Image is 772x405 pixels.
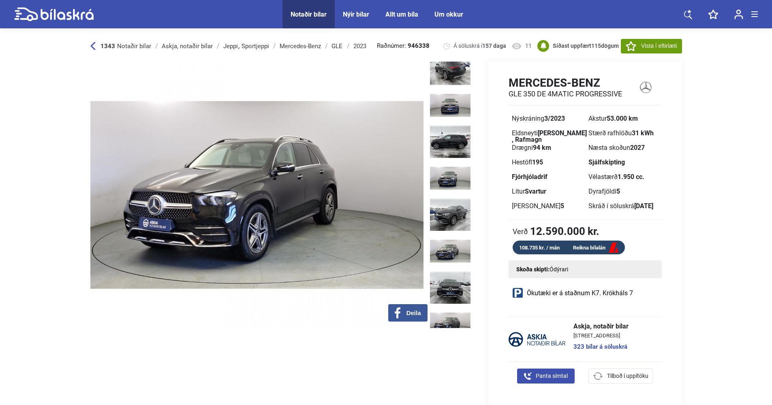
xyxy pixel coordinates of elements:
a: Nýir bílar [343,11,369,18]
a: Allt um bíla [385,11,418,18]
div: Nýskráning [512,115,582,122]
img: 1747740262_5302940043140117370_20040235484321741.jpg [430,235,470,267]
b: [PERSON_NAME] , Rafmagn [512,129,587,143]
img: 1738336838_6404181217226666510_10636810585306384.jpg [430,126,470,158]
span: 115 [591,43,601,49]
span: Tilboð í uppítöku [607,372,648,380]
button: Deila [388,304,428,322]
span: [STREET_ADDRESS] [573,333,629,338]
a: Um okkur [434,11,463,18]
h2: GLE 350 DE 4MATIC PROGRESSIVE [509,90,622,98]
div: Mercedes-Benz [280,43,321,49]
b: 94 km [533,144,551,151]
b: Síðast uppfært dögum [553,43,619,49]
b: 12.590.000 kr. [530,226,599,237]
span: Ódýrari [550,266,568,273]
a: Notaðir bílar [291,11,327,18]
span: Raðnúmer: [377,43,430,49]
div: Hestöfl [512,159,582,166]
b: 5 [560,202,564,210]
div: Vélastærð [588,174,659,180]
span: Ökutæki er á staðnum K7. Krókháls 7 [527,290,633,296]
b: Fjórhjóladrif [512,173,547,181]
img: 1738336838_6439046645232440463_10636811455096640.jpg [430,271,470,304]
b: 195 [532,158,543,166]
b: 31 kWh [632,129,654,137]
div: GLE [331,43,343,49]
div: Drægni [512,145,582,151]
div: Litur [512,188,582,195]
a: Reikna bílalán [567,243,625,253]
b: 1.950 cc. [618,173,644,181]
span: Vista í eftirlæti [641,42,677,50]
span: Notaðir bílar [117,43,151,50]
h1: Mercedes-Benz [509,76,622,90]
div: Dyrafjöldi [588,188,659,195]
div: Akstur [588,115,659,122]
b: 1343 [101,43,115,50]
div: 108.735 kr. / mán [513,243,567,252]
b: Svartur [525,188,546,195]
div: Eldsneyti [512,130,582,136]
a: 323 bílar á söluskrá [573,344,629,350]
span: Verð [513,227,528,235]
b: 3/2023 [544,115,565,122]
button: Vista í eftirlæti [621,39,682,53]
span: Deila [406,309,421,317]
b: 946338 [408,43,430,49]
img: 1747740263_6803792514136748090_20040235784518831.jpg [430,308,470,340]
span: Panta símtal [536,372,568,380]
b: Sjálfskipting [588,158,625,166]
div: Jeppi [223,43,238,49]
div: [PERSON_NAME] [512,203,582,209]
span: Askja, notaðir bílar [573,323,629,330]
b: 157 daga [482,43,506,49]
div: Stærð rafhlöðu [588,130,659,136]
img: 1747740262_5760956937949879511_20040235229726544.jpg [430,162,470,194]
b: 53.000 km [607,115,638,122]
div: Skráð í söluskrá [588,203,659,209]
span: Á söluskrá í [453,42,506,50]
img: user-login.svg [734,9,743,19]
b: 5 [616,188,620,195]
b: [DATE] [634,202,653,210]
strong: Skoða skipti: [516,266,550,273]
img: 1738336838_4648018595138748064_10636811005283787.jpg [430,198,470,231]
img: 1738336837_7306328913732843986_10636810134668304.jpg [430,53,470,85]
div: Næsta skoðun [588,145,659,151]
div: Sportjeppi [242,43,269,49]
img: logo Mercedes-Benz GLE 350 DE 4MATIC PROGRESSIVE [630,76,662,99]
span: 11 [525,42,532,50]
b: 2027 [630,144,645,151]
img: 1747740262_6588190823198665231_20040234952285539.jpg [430,89,470,122]
div: Askja, notaðir bílar [162,43,213,49]
div: 2023 [353,43,366,49]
